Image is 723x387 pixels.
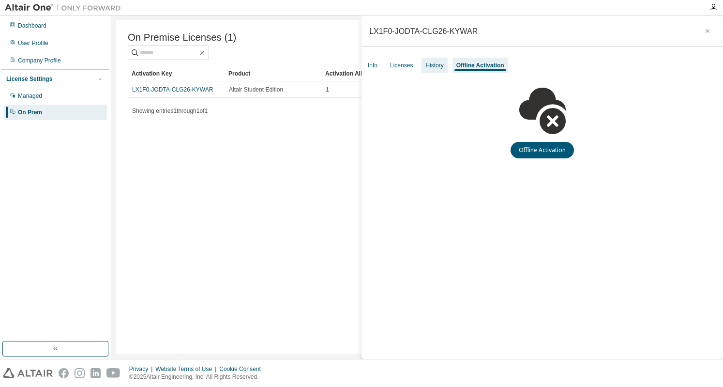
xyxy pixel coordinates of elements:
[390,62,413,69] div: Licenses
[219,365,266,373] div: Cookie Consent
[369,27,478,35] div: LX1F0-JODTA-CLG26-KYWAR
[75,368,85,378] img: instagram.svg
[6,75,52,83] div: License Settings
[132,66,221,81] div: Activation Key
[229,86,283,93] span: Altair Student Edition
[368,62,377,69] div: Info
[228,66,317,81] div: Product
[106,368,120,378] img: youtube.svg
[18,22,46,30] div: Dashboard
[325,66,414,81] div: Activation Allowed
[90,368,101,378] img: linkedin.svg
[129,365,155,373] div: Privacy
[511,142,574,158] button: Offline Activation
[18,39,48,47] div: User Profile
[59,368,69,378] img: facebook.svg
[132,108,208,114] span: Showing entries 1 through 1 of 1
[18,92,42,100] div: Managed
[3,368,53,378] img: altair_logo.svg
[18,108,42,116] div: On Prem
[326,86,329,93] span: 1
[5,3,126,13] img: Altair One
[128,32,236,43] span: On Premise Licenses (1)
[132,86,213,93] a: LX1F0-JODTA-CLG26-KYWAR
[129,373,267,381] p: © 2025 Altair Engineering, Inc. All Rights Reserved.
[425,62,443,69] div: History
[456,62,504,69] div: Offline Activation
[18,57,61,64] div: Company Profile
[155,365,219,373] div: Website Terms of Use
